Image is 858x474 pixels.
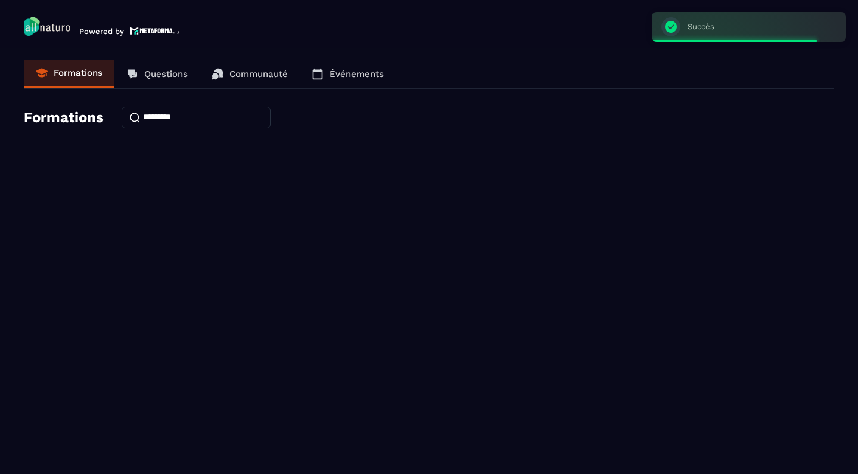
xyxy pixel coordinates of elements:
[54,67,102,78] p: Formations
[79,27,124,36] p: Powered by
[144,69,188,79] p: Questions
[24,17,70,36] img: logo-branding
[130,26,180,36] img: logo
[229,69,288,79] p: Communauté
[24,60,114,88] a: Formations
[200,60,300,88] a: Communauté
[300,60,396,88] a: Événements
[114,60,200,88] a: Questions
[329,69,384,79] p: Événements
[24,109,104,126] h4: Formations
